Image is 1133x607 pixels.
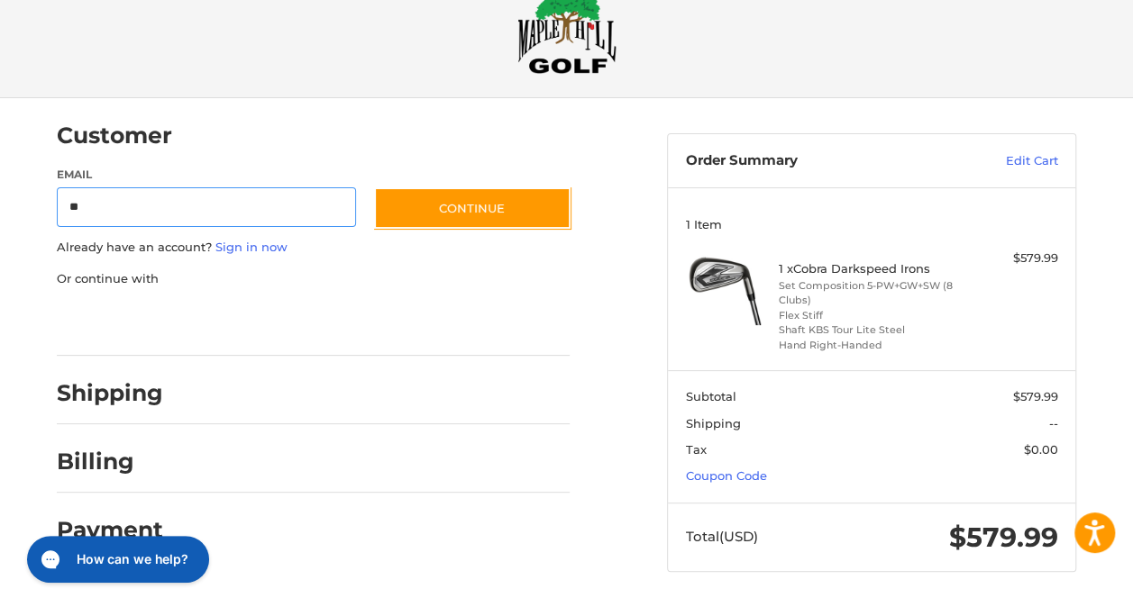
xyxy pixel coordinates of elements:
h2: Payment [57,516,163,544]
h3: Order Summary [686,152,939,170]
button: Continue [374,187,571,229]
a: Sign in now [215,240,288,254]
iframe: PayPal-paylater [204,305,339,338]
iframe: Google Customer Reviews [984,558,1133,607]
iframe: PayPal-venmo [357,305,492,338]
a: Edit Cart [939,152,1058,170]
h2: Shipping [57,379,163,407]
h4: 1 x Cobra Darkspeed Irons [779,261,961,276]
span: Subtotal [686,389,736,403]
h2: Billing [57,448,162,476]
li: Hand Right-Handed [779,338,961,353]
span: Tax [686,442,707,457]
p: Already have an account? [57,239,570,257]
span: -- [1049,416,1058,430]
label: Email [57,167,356,183]
span: $0.00 [1024,442,1058,457]
a: Coupon Code [686,468,767,483]
div: $579.99 [964,249,1057,267]
span: Shipping [686,416,741,430]
h3: 1 Item [686,217,1058,231]
li: Shaft KBS Tour Lite Steel [779,322,961,338]
li: Flex Stiff [779,308,961,323]
span: Total (USD) [686,528,758,545]
iframe: PayPal-paypal [51,305,187,338]
h2: Customer [57,122,172,149]
span: $579.99 [1013,389,1058,403]
p: Or continue with [57,270,570,288]
li: Set Composition 5-PW+GW+SW (8 Clubs) [779,278,961,308]
span: $579.99 [949,521,1058,554]
iframe: Gorgias live chat messenger [18,530,215,589]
